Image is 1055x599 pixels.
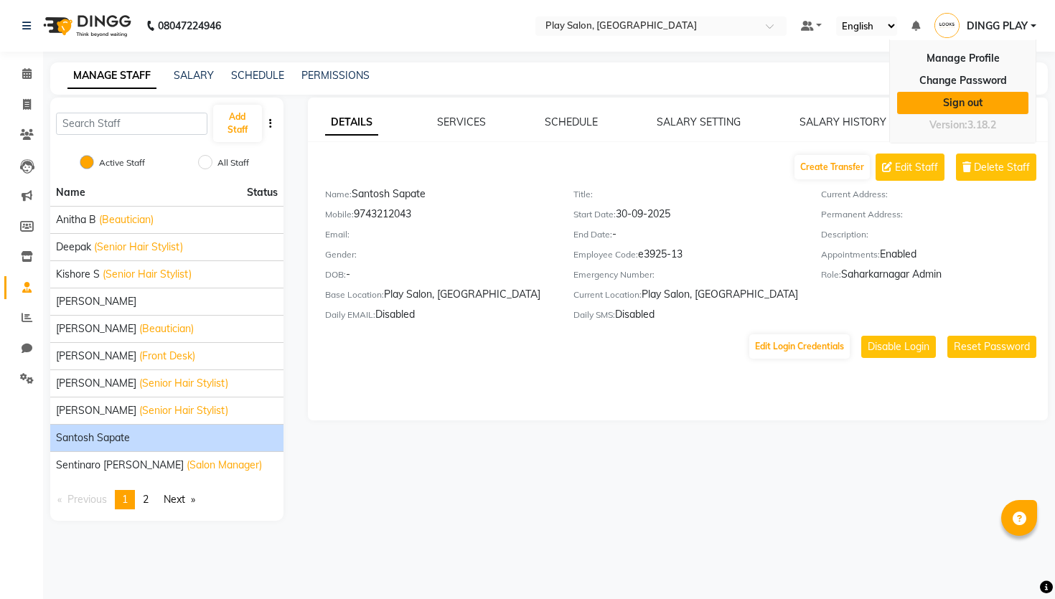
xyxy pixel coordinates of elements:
[956,154,1036,181] button: Delete Staff
[876,154,944,181] button: Edit Staff
[895,160,938,175] span: Edit Staff
[573,228,612,241] label: End Date:
[573,208,616,221] label: Start Date:
[37,6,135,46] img: logo
[573,227,800,247] div: -
[967,19,1028,34] span: DINGG PLAY
[67,63,156,89] a: MANAGE STAFF
[56,403,136,418] span: [PERSON_NAME]
[187,458,262,473] span: (Salon Manager)
[122,493,128,506] span: 1
[573,248,638,261] label: Employee Code:
[821,268,841,281] label: Role:
[103,267,192,282] span: (Senior Hair Stylist)
[437,115,486,128] a: SERVICES
[325,307,552,327] div: Disabled
[325,268,346,281] label: DOB:
[821,188,888,201] label: Current Address:
[301,69,370,82] a: PERMISSIONS
[573,268,655,281] label: Emergency Number:
[573,207,800,227] div: 30-09-2025
[573,308,615,321] label: Daily SMS:
[56,186,85,199] span: Name
[749,334,850,359] button: Edit Login Credentials
[56,458,184,473] span: Sentinaro [PERSON_NAME]
[325,228,350,241] label: Email:
[794,155,870,179] button: Create Transfer
[573,307,800,327] div: Disabled
[325,248,357,261] label: Gender:
[56,240,91,255] span: Deepak
[861,336,936,358] button: Disable Login
[99,212,154,227] span: (Beautician)
[800,115,886,128] a: SALARY HISTORY
[325,188,352,201] label: Name:
[156,490,202,509] a: Next
[325,208,354,221] label: Mobile:
[573,188,593,201] label: Title:
[897,70,1028,92] a: Change Password
[56,321,136,336] span: [PERSON_NAME]
[139,349,195,364] span: (Front Desk)
[158,6,221,46] b: 08047224946
[56,212,96,227] span: Anitha B
[821,248,880,261] label: Appointments:
[247,185,278,200] span: Status
[56,430,130,445] span: Santosh Sapate
[139,321,194,336] span: (Beautician)
[139,376,228,391] span: (Senior Hair Stylist)
[573,247,800,267] div: e3925-13
[325,308,375,321] label: Daily EMAIL:
[657,115,741,128] a: SALARY SETTING
[139,403,228,418] span: (Senior Hair Stylist)
[974,160,1030,175] span: Delete Staff
[325,287,552,307] div: Play Salon, [GEOGRAPHIC_DATA]
[325,110,378,136] a: DETAILS
[573,287,800,307] div: Play Salon, [GEOGRAPHIC_DATA]
[821,247,1048,267] div: Enabled
[67,493,107,506] span: Previous
[213,105,262,142] button: Add Staff
[325,288,384,301] label: Base Location:
[56,294,136,309] span: [PERSON_NAME]
[573,288,642,301] label: Current Location:
[56,267,100,282] span: Kishore S
[545,115,598,128] a: SCHEDULE
[821,228,868,241] label: Description:
[174,69,214,82] a: SALARY
[325,187,552,207] div: Santosh Sapate
[217,156,249,169] label: All Staff
[821,208,903,221] label: Permanent Address:
[947,336,1036,358] button: Reset Password
[94,240,183,255] span: (Senior Hair Stylist)
[897,115,1028,136] div: Version:3.18.2
[56,376,136,391] span: [PERSON_NAME]
[897,47,1028,70] a: Manage Profile
[50,490,283,509] nav: Pagination
[56,349,136,364] span: [PERSON_NAME]
[325,207,552,227] div: 9743212043
[99,156,145,169] label: Active Staff
[56,113,207,135] input: Search Staff
[325,267,552,287] div: -
[143,493,149,506] span: 2
[934,13,960,38] img: DINGG PLAY
[231,69,284,82] a: SCHEDULE
[821,267,1048,287] div: Saharkarnagar Admin
[897,92,1028,114] a: Sign out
